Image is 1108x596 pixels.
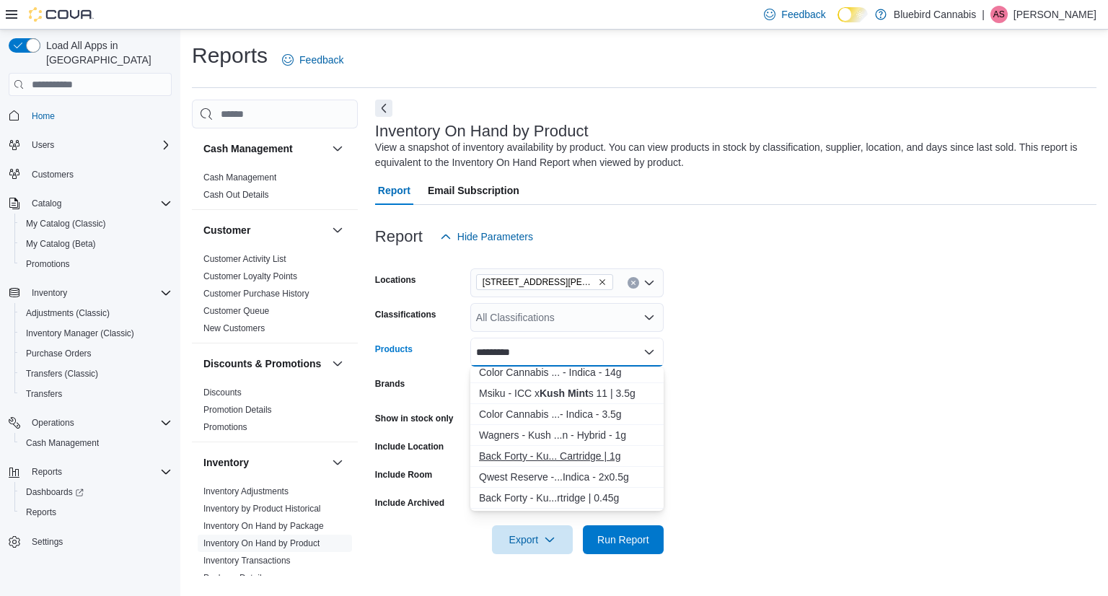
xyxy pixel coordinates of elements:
[20,385,172,403] span: Transfers
[203,573,266,583] a: Package Details
[20,365,104,382] a: Transfers (Classic)
[14,234,177,254] button: My Catalog (Beta)
[26,166,79,183] a: Customers
[20,255,172,273] span: Promotions
[540,387,589,399] strong: Kush Mint
[628,277,639,289] button: Clear input
[203,520,324,532] span: Inventory On Hand by Package
[9,99,172,590] nav: Complex example
[40,38,172,67] span: Load All Apps in [GEOGRAPHIC_DATA]
[3,135,177,155] button: Users
[20,385,68,403] a: Transfers
[3,531,177,552] button: Settings
[32,417,74,429] span: Operations
[32,536,63,548] span: Settings
[375,123,589,140] h3: Inventory On Hand by Product
[20,483,172,501] span: Dashboards
[20,215,112,232] a: My Catalog (Classic)
[643,277,655,289] button: Open list of options
[26,414,172,431] span: Operations
[375,140,1089,170] div: View a snapshot of inventory availability by product. You can view products in stock by classific...
[20,434,172,452] span: Cash Management
[598,278,607,286] button: Remove 1356 Clyde Ave. from selection in this group
[192,384,358,442] div: Discounts & Promotions
[329,140,346,157] button: Cash Management
[14,482,177,502] a: Dashboards
[375,274,416,286] label: Locations
[203,422,247,432] a: Promotions
[470,488,664,509] button: Back Forty - Kush Mint 510 Thread Cartridge | 0.45g
[32,198,61,209] span: Catalog
[29,7,94,22] img: Cova
[203,271,297,281] a: Customer Loyalty Points
[479,470,655,484] div: Qwest Reserve -...Indica - 2x0.5g
[26,463,68,481] button: Reports
[26,533,172,551] span: Settings
[203,323,265,334] span: New Customers
[203,253,286,265] span: Customer Activity List
[26,533,69,551] a: Settings
[483,275,595,289] span: [STREET_ADDRESS][PERSON_NAME]
[32,110,55,122] span: Home
[203,538,320,548] a: Inventory On Hand by Product
[203,455,326,470] button: Inventory
[14,384,177,404] button: Transfers
[375,497,444,509] label: Include Archived
[26,238,96,250] span: My Catalog (Beta)
[299,53,343,67] span: Feedback
[837,22,838,23] span: Dark Mode
[378,176,410,205] span: Report
[14,323,177,343] button: Inventory Manager (Classic)
[26,414,80,431] button: Operations
[26,463,172,481] span: Reports
[20,215,172,232] span: My Catalog (Classic)
[20,345,97,362] a: Purchase Orders
[470,383,664,404] button: Msiku - ICC x Kush Mints 11 | 3.5g
[583,525,664,554] button: Run Report
[26,106,172,124] span: Home
[329,355,346,372] button: Discounts & Promotions
[470,509,664,530] button: Thumbs Up Brand - Pink Cookies x Kush Mints - 14g
[375,378,405,390] label: Brands
[203,189,269,201] span: Cash Out Details
[26,368,98,380] span: Transfers (Classic)
[203,556,291,566] a: Inventory Transactions
[14,254,177,274] button: Promotions
[203,271,297,282] span: Customer Loyalty Points
[501,525,564,554] span: Export
[203,455,249,470] h3: Inventory
[192,41,268,70] h1: Reports
[203,572,266,584] span: Package Details
[476,274,613,290] span: 1356 Clyde Ave.
[26,195,67,212] button: Catalog
[375,228,423,245] h3: Report
[26,258,70,270] span: Promotions
[192,169,358,209] div: Cash Management
[203,289,309,299] a: Customer Purchase History
[26,195,172,212] span: Catalog
[20,325,140,342] a: Inventory Manager (Classic)
[26,328,134,339] span: Inventory Manager (Classic)
[203,404,272,416] span: Promotion Details
[434,222,539,251] button: Hide Parameters
[470,404,664,425] button: Color Cannabis - Mint Cookie Kush - Indica - 3.5g
[457,229,533,244] span: Hide Parameters
[1014,6,1096,23] p: [PERSON_NAME]
[3,283,177,303] button: Inventory
[470,425,664,446] button: Wagners - Kush Mint AIO Vape Pen - Hybrid - 1g
[20,483,89,501] a: Dashboards
[993,6,1005,23] span: AS
[32,287,67,299] span: Inventory
[375,100,392,117] button: Next
[479,449,655,463] div: Back Forty - Ku... Cartridge | 1g
[3,413,177,433] button: Operations
[643,346,655,358] button: Close list of options
[203,172,276,183] span: Cash Management
[20,365,172,382] span: Transfers (Classic)
[26,348,92,359] span: Purchase Orders
[32,139,54,151] span: Users
[20,304,172,322] span: Adjustments (Classic)
[203,555,291,566] span: Inventory Transactions
[26,165,172,183] span: Customers
[203,172,276,183] a: Cash Management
